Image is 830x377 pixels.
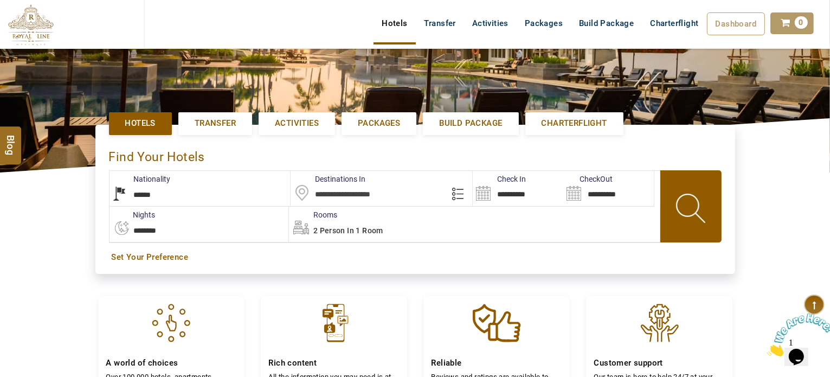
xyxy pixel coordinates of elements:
[571,12,642,34] a: Build Package
[110,174,171,184] label: Nationality
[109,209,156,220] label: nights
[650,18,698,28] span: Charterflight
[542,118,607,129] span: Charterflight
[374,12,415,34] a: Hotels
[473,171,563,206] input: Search
[125,118,156,129] span: Hotels
[112,252,719,263] a: Set Your Preference
[275,118,319,129] span: Activities
[563,174,613,184] label: CheckOut
[4,4,9,14] span: 1
[795,16,808,29] span: 0
[109,112,172,135] a: Hotels
[342,112,416,135] a: Packages
[358,118,400,129] span: Packages
[195,118,236,129] span: Transfer
[109,138,722,170] div: Find Your Hotels
[291,174,365,184] label: Destinations In
[642,12,706,34] a: Charterflight
[178,112,252,135] a: Transfer
[4,4,72,47] img: Chat attention grabber
[106,358,236,368] h4: A world of choices
[4,135,18,144] span: Blog
[423,112,518,135] a: Build Package
[563,171,654,206] input: Search
[432,358,562,368] h4: Reliable
[473,174,526,184] label: Check In
[289,209,337,220] label: Rooms
[763,309,830,361] iframe: chat widget
[439,118,502,129] span: Build Package
[313,226,383,235] span: 2 Person in 1 Room
[716,19,757,29] span: Dashboard
[269,358,399,368] h4: Rich content
[770,12,814,34] a: 0
[517,12,571,34] a: Packages
[525,112,623,135] a: Charterflight
[416,12,464,34] a: Transfer
[8,4,54,46] img: The Royal Line Holidays
[594,358,724,368] h4: Customer support
[259,112,335,135] a: Activities
[464,12,517,34] a: Activities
